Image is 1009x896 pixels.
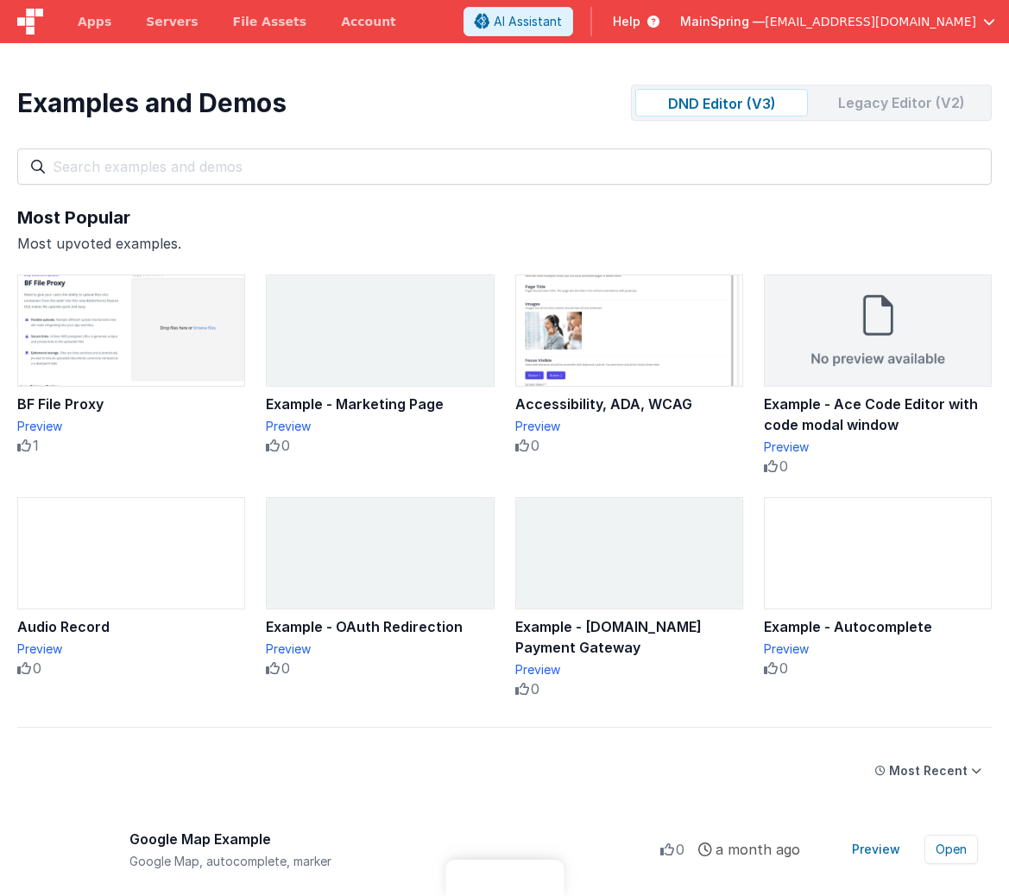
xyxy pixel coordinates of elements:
span: MainSpring — [680,13,765,30]
div: Preview [515,418,743,435]
div: Example - Autocomplete [764,616,992,637]
iframe: Marker.io feedback button [445,860,564,896]
div: Legacy Editor (V2) [815,89,987,117]
div: Most upvoted examples. [17,233,992,254]
span: File Assets [233,13,307,30]
span: Servers [146,13,198,30]
span: a month ago [716,839,800,860]
div: Preview [17,418,245,435]
div: BF File Proxy [17,394,245,414]
input: Search examples and demos [17,148,992,185]
span: [EMAIL_ADDRESS][DOMAIN_NAME] [765,13,976,30]
div: Preview [266,640,494,658]
div: DND Editor (V3) [635,89,808,117]
span: AI Assistant [494,13,562,30]
div: Examples and Demos [17,87,287,118]
button: Open [924,835,978,864]
div: Example - Marketing Page [266,394,494,414]
span: 0 [779,658,788,678]
span: Help [613,13,640,30]
span: 1 [33,435,39,456]
button: MainSpring — [EMAIL_ADDRESS][DOMAIN_NAME] [680,13,995,30]
span: 0 [281,658,290,678]
div: Example - Ace Code Editor with code modal window [764,394,992,435]
div: Preview [515,661,743,678]
button: Most Recent [865,755,992,786]
div: Preview [764,640,992,658]
div: Audio Record [17,616,245,637]
span: 0 [676,839,684,860]
span: 0 [33,658,41,678]
div: Preview [764,439,992,456]
span: 0 [531,435,539,456]
span: 0 [281,435,290,456]
span: 0 [779,456,788,476]
div: Google Map, autocomplete, marker [129,853,660,870]
div: Example - OAuth Redirection [266,616,494,637]
button: AI Assistant [464,7,573,36]
button: Preview [842,836,911,863]
div: Preview [17,640,245,658]
div: Preview [266,418,494,435]
div: Most Popular [17,205,992,230]
div: Most Recent [889,762,968,779]
div: Accessibility, ADA, WCAG [515,394,743,414]
div: Example - [DOMAIN_NAME] Payment Gateway [515,616,743,658]
span: 0 [531,678,539,699]
div: Google Map Example [129,829,660,849]
span: Apps [78,13,111,30]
